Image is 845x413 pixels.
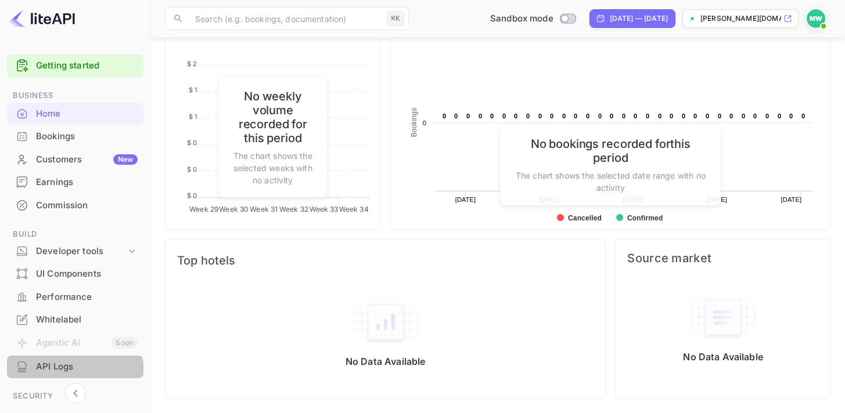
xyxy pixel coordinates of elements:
a: Earnings [7,171,143,193]
tspan: $ 1 [189,86,197,94]
tspan: $ 0 [187,191,197,200]
div: UI Components [7,263,143,285]
div: Performance [7,286,143,309]
text: 0 [634,113,637,119]
text: 0 [466,113,470,119]
text: 0 [729,113,733,119]
div: Switch to Production mode [486,12,580,26]
a: Home [7,103,143,124]
tspan: $ 1 [189,113,197,121]
tspan: $ 0 [187,139,197,147]
div: Bookings [7,125,143,148]
text: 0 [514,113,517,119]
text: 0 [622,113,625,119]
text: Confirmed [627,214,663,222]
img: LiteAPI logo [9,9,75,28]
text: 0 [646,113,649,119]
div: Developer tools [7,241,143,262]
div: Commission [36,199,138,212]
text: 0 [550,113,553,119]
div: Earnings [36,176,138,189]
img: empty-state-table2.svg [351,298,420,346]
a: Bookings [7,125,143,147]
span: Business [7,89,143,102]
text: 0 [422,119,426,126]
text: 0 [443,113,446,119]
text: 0 [586,113,589,119]
button: Collapse navigation [65,383,86,404]
img: empty-state-table.svg [688,293,758,342]
text: [DATE] [781,196,801,203]
p: No Data Available [346,356,426,367]
tspan: Week 32 [279,205,308,213]
tspan: Week 33 [310,205,339,213]
text: 0 [778,113,781,119]
text: 0 [526,113,530,119]
tspan: Week 29 [189,205,218,213]
text: 0 [765,113,769,119]
div: ⌘K [387,11,404,26]
text: 0 [706,113,709,119]
tspan: Week 34 [339,205,369,213]
tspan: Week 30 [219,205,249,213]
span: Sandbox mode [490,12,553,26]
text: 0 [742,113,745,119]
span: Security [7,390,143,403]
div: Commission [7,194,143,217]
input: Search (e.g. bookings, documentation) [188,7,382,30]
text: 0 [658,113,661,119]
text: 0 [502,113,506,119]
span: Source market [627,251,819,265]
a: Commission [7,194,143,216]
div: New [113,154,138,165]
div: Customers [36,153,138,166]
text: 0 [490,113,494,119]
text: 0 [479,113,482,119]
img: Melanie White [807,9,825,28]
text: 0 [598,113,602,119]
div: Bookings [36,130,138,143]
text: 0 [753,113,757,119]
a: API Logs [7,356,143,377]
h6: No bookings recorded for this period [512,137,709,165]
p: [PERSON_NAME][DOMAIN_NAME]... [700,13,781,24]
text: [DATE] [706,196,727,203]
tspan: Week 31 [250,205,278,213]
div: [DATE] — [DATE] [610,13,668,24]
div: Developer tools [36,245,126,258]
a: CustomersNew [7,148,143,170]
span: Top hotels [177,251,594,270]
div: Getting started [7,54,143,78]
text: 0 [574,113,577,119]
text: 0 [789,113,793,119]
text: 0 [801,113,805,119]
tspan: $ 0 [187,165,197,173]
text: 0 [454,113,458,119]
a: Getting started [36,59,138,73]
div: Whitelabel [36,313,138,327]
div: Home [7,103,143,125]
text: 0 [682,113,685,119]
text: Bookings [410,108,418,137]
div: Performance [36,291,138,304]
div: Earnings [7,171,143,194]
text: Cancelled [568,214,602,222]
div: API Logs [7,356,143,378]
text: [DATE] [455,196,476,203]
a: UI Components [7,263,143,284]
div: UI Components [36,267,138,281]
text: 0 [718,113,721,119]
p: The chart shows the selected date range with no activity [512,169,709,194]
h6: No weekly volume recorded for this period [231,89,315,144]
text: 0 [562,113,566,119]
div: Click to change the date range period [589,9,675,28]
span: Build [7,228,143,241]
a: Whitelabel [7,309,143,330]
text: 0 [693,113,697,119]
p: No Data Available [683,351,763,363]
text: 0 [670,113,673,119]
tspan: $ 2 [187,60,197,68]
div: API Logs [36,360,138,374]
div: CustomersNew [7,148,143,171]
text: 0 [610,113,613,119]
